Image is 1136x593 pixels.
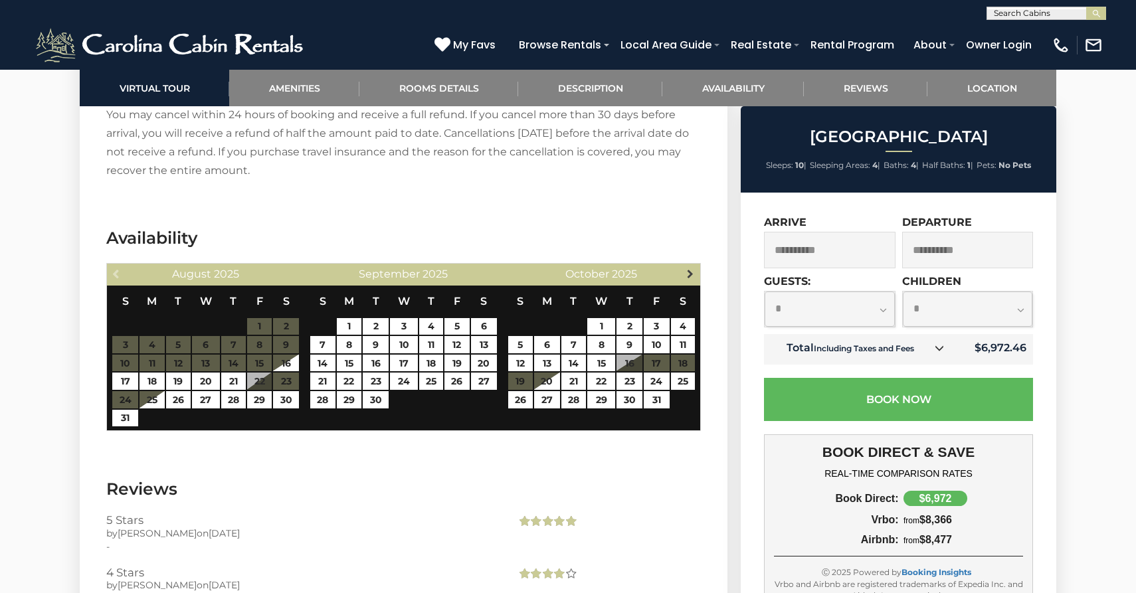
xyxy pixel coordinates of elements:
a: 15 [587,355,615,372]
a: 6 [471,318,497,335]
a: 16 [273,355,299,372]
img: White-1-2.png [33,25,309,65]
a: 28 [310,391,335,408]
a: 2 [363,318,389,335]
a: 13 [471,336,497,353]
span: Saturday [283,295,290,307]
a: 22 [587,373,615,390]
a: 30 [273,391,299,408]
label: Arrive [764,216,806,228]
li: | [922,157,973,174]
a: 29 [337,391,361,408]
a: 26 [166,391,191,408]
a: Rental Program [804,33,901,56]
a: 21 [561,373,586,390]
div: $8,366 [899,514,1024,526]
li: | [810,157,880,174]
span: September [359,268,420,280]
a: Description [518,70,662,106]
span: Baths: [884,160,909,170]
span: Tuesday [175,295,181,307]
button: Book Now [764,378,1033,421]
a: 29 [587,391,615,408]
div: - [106,540,496,553]
span: Thursday [626,295,633,307]
a: Browse Rentals [512,33,608,56]
a: 25 [419,373,443,390]
a: 28 [221,391,246,408]
a: 14 [310,355,335,372]
a: Location [927,70,1056,106]
a: 25 [671,373,695,390]
a: 8 [337,336,361,353]
a: 11 [419,336,443,353]
span: Friday [454,295,460,307]
a: 22 [337,373,361,390]
a: 20 [192,373,220,390]
a: 19 [444,355,469,372]
span: October [565,268,609,280]
span: [PERSON_NAME] [118,527,197,539]
label: Guests: [764,275,810,288]
a: 5 [508,336,533,353]
h3: 4 Stars [106,566,496,578]
span: Thursday [428,295,434,307]
span: Monday [344,295,354,307]
div: by on [106,527,496,540]
li: | [884,157,919,174]
a: 4 [419,318,443,335]
a: 16 [363,355,389,372]
a: 14 [561,355,586,372]
div: Book Direct: [774,493,899,505]
li: | [766,157,806,174]
a: 17 [390,355,418,372]
h2: [GEOGRAPHIC_DATA] [744,128,1053,145]
a: 17 [112,373,138,390]
a: 24 [644,373,670,390]
a: 30 [616,391,642,408]
span: Tuesday [373,295,379,307]
small: Including Taxes and Fees [814,343,914,353]
a: 5 [444,318,469,335]
a: 27 [471,373,497,390]
a: 7 [561,336,586,353]
a: 26 [508,391,533,408]
a: 3 [644,318,670,335]
span: Wednesday [595,295,607,307]
span: Wednesday [398,295,410,307]
a: Real Estate [724,33,798,56]
a: 23 [616,373,642,390]
a: 1 [337,318,361,335]
a: 31 [112,410,138,427]
span: August [172,268,211,280]
h3: Reviews [106,477,701,501]
a: 27 [192,391,220,408]
a: Virtual Tour [80,70,229,106]
a: 12 [444,336,469,353]
a: 21 [221,373,246,390]
span: Sleeps: [766,160,793,170]
span: 2025 [423,268,448,280]
a: 23 [363,373,389,390]
span: Saturday [480,295,487,307]
span: Sunday [122,295,129,307]
span: [DATE] [209,579,240,591]
div: $8,477 [899,534,1024,546]
span: My Favs [453,37,496,53]
td: Total [764,334,955,365]
a: 24 [390,373,418,390]
span: [DATE] [209,527,240,539]
h3: Availability [106,226,701,250]
td: $6,972.46 [955,334,1033,365]
span: Thursday [230,295,237,307]
a: 31 [644,391,670,408]
a: 18 [140,373,164,390]
a: 9 [363,336,389,353]
a: 20 [471,355,497,372]
span: Sleeping Areas: [810,160,870,170]
div: Vrbo: [774,514,899,526]
span: Saturday [680,295,686,307]
div: by on [106,578,496,592]
span: Friday [653,295,660,307]
a: 29 [247,391,272,408]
